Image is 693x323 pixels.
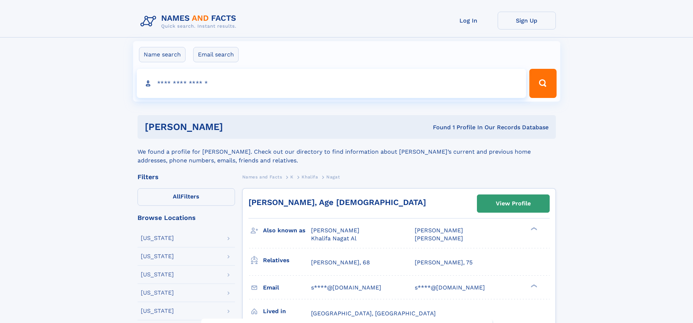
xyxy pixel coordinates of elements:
[138,188,235,206] label: Filters
[326,174,340,180] span: Nagat
[138,174,235,180] div: Filters
[302,174,318,180] span: Khalifa
[242,172,282,181] a: Names and Facts
[415,259,473,267] a: [PERSON_NAME], 75
[263,281,311,294] h3: Email
[328,123,549,131] div: Found 1 Profile In Our Records Database
[263,224,311,237] h3: Also known as
[141,235,174,241] div: [US_STATE]
[248,198,426,207] a: [PERSON_NAME], Age [DEMOGRAPHIC_DATA]
[311,227,359,234] span: [PERSON_NAME]
[173,193,180,200] span: All
[145,122,328,131] h1: [PERSON_NAME]
[439,12,498,29] a: Log In
[139,47,186,62] label: Name search
[415,235,463,242] span: [PERSON_NAME]
[138,214,235,221] div: Browse Locations
[529,283,538,288] div: ❯
[311,235,357,242] span: Khalifa Nagat Al
[141,290,174,296] div: [US_STATE]
[141,253,174,259] div: [US_STATE]
[311,259,370,267] a: [PERSON_NAME], 68
[141,272,174,277] div: [US_STATE]
[302,172,318,181] a: Khalifa
[193,47,239,62] label: Email search
[477,195,549,212] a: View Profile
[138,12,242,31] img: Logo Names and Facts
[263,305,311,318] h3: Lived in
[138,139,556,165] div: We found a profile for [PERSON_NAME]. Check out our directory to find information about [PERSON_N...
[415,227,463,234] span: [PERSON_NAME]
[529,227,538,231] div: ❯
[290,172,294,181] a: K
[290,174,294,180] span: K
[311,310,436,317] span: [GEOGRAPHIC_DATA], [GEOGRAPHIC_DATA]
[141,308,174,314] div: [US_STATE]
[529,69,556,98] button: Search Button
[496,195,531,212] div: View Profile
[263,254,311,267] h3: Relatives
[498,12,556,29] a: Sign Up
[137,69,526,98] input: search input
